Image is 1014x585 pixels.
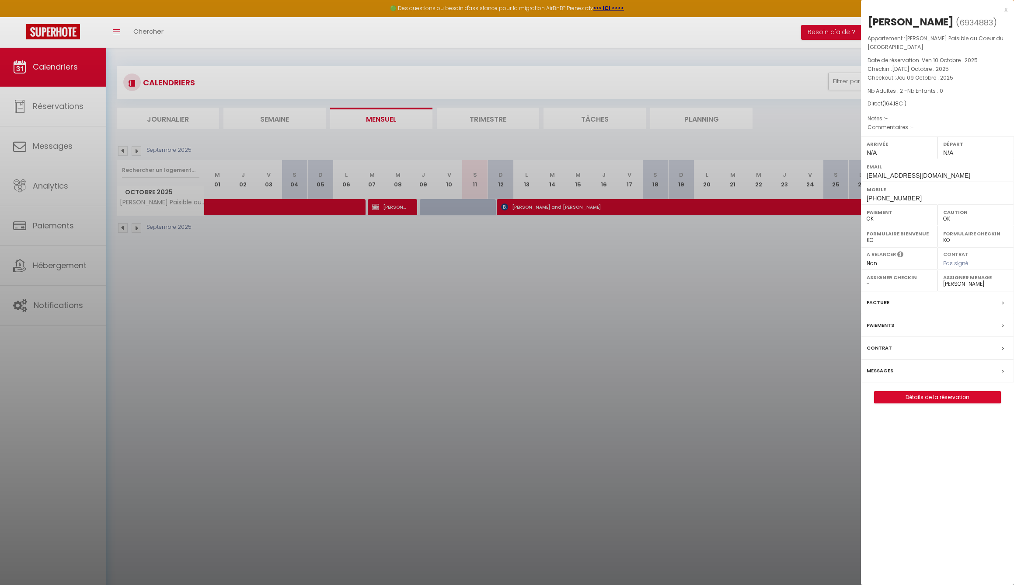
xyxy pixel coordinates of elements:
p: Checkin : [868,65,1007,74]
span: [DATE] Octobre . 2025 [892,65,949,73]
i: Sélectionner OUI si vous souhaiter envoyer les séquences de messages post-checkout [897,251,903,260]
p: Date de réservation : [868,56,1007,65]
label: Mobile [867,185,1008,194]
p: Commentaires : [868,123,1007,132]
span: Jeu 09 Octobre . 2025 [896,74,953,81]
label: Assigner Menage [943,273,1008,282]
label: Messages [867,366,893,375]
div: x [861,4,1007,15]
label: Formulaire Bienvenue [867,229,932,238]
span: 164.18 [885,100,899,107]
label: A relancer [867,251,896,258]
span: ( ) [956,16,997,28]
span: Nb Enfants : 0 [907,87,943,95]
span: [PHONE_NUMBER] [867,195,922,202]
a: Détails de la réservation [875,392,1000,403]
span: N/A [867,149,877,156]
p: Checkout : [868,74,1007,82]
label: Arrivée [867,140,932,148]
div: [PERSON_NAME] [868,15,954,29]
label: Contrat [943,251,969,256]
label: Paiements [867,321,894,330]
span: Pas signé [943,259,969,267]
span: 6934883 [959,17,993,28]
label: Caution [943,208,1008,217]
span: - [911,123,914,131]
span: Nb Adultes : 2 - [868,87,943,95]
span: [EMAIL_ADDRESS][DOMAIN_NAME] [867,172,970,179]
label: Contrat [867,343,892,353]
span: N/A [943,149,953,156]
div: Direct [868,100,1007,108]
button: Détails de la réservation [874,391,1001,403]
label: Email [867,162,1008,171]
label: Paiement [867,208,932,217]
span: [PERSON_NAME] Paisible au Coeur du [GEOGRAPHIC_DATA] [868,35,1004,51]
label: Départ [943,140,1008,148]
span: - [885,115,888,122]
label: Formulaire Checkin [943,229,1008,238]
label: Assigner Checkin [867,273,932,282]
p: Appartement : [868,34,1007,52]
span: Ven 10 Octobre . 2025 [922,56,978,64]
label: Facture [867,298,889,307]
span: ( € ) [882,100,906,107]
p: Notes : [868,114,1007,123]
